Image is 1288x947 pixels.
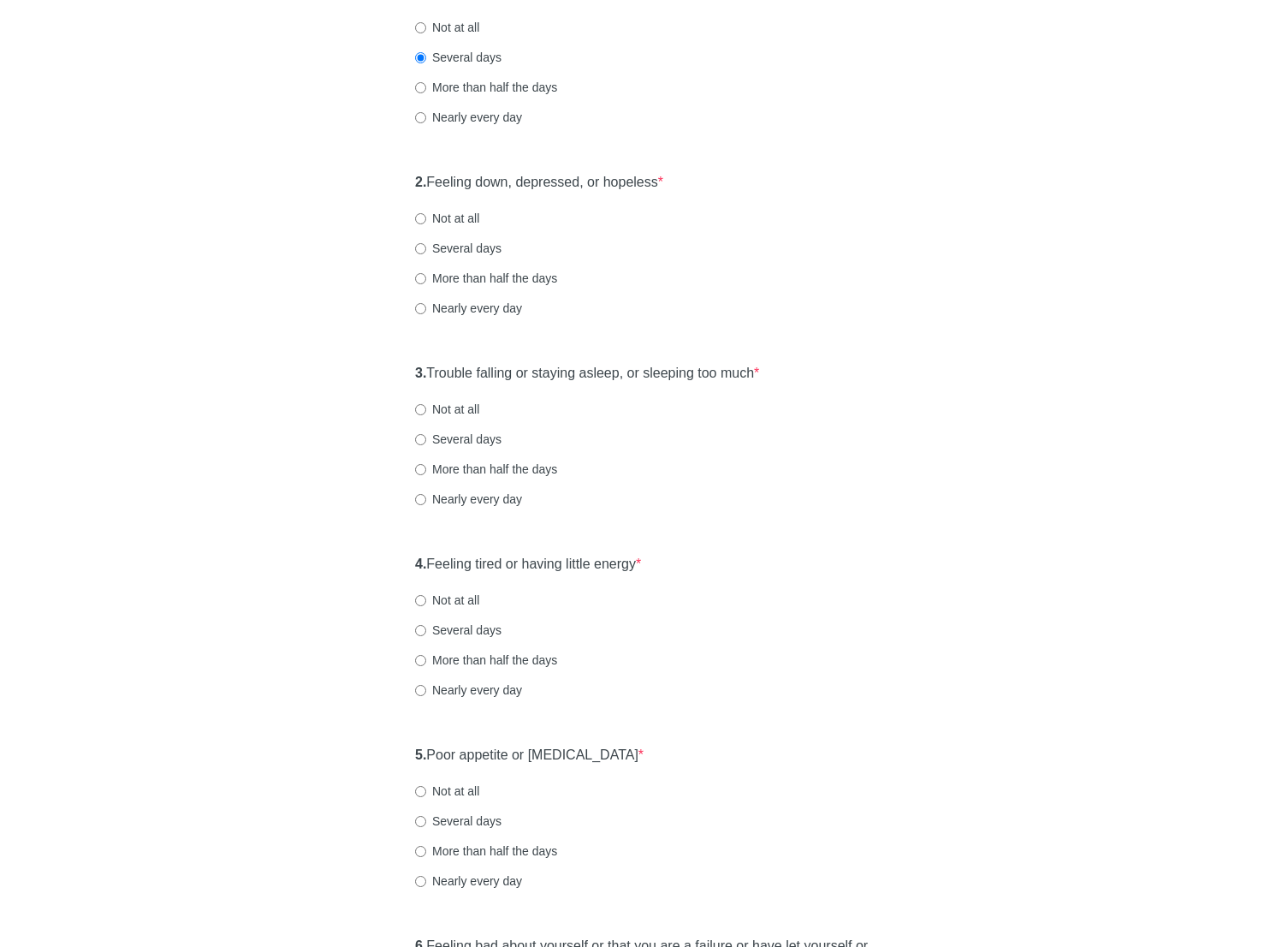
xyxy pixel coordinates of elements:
[415,434,426,445] input: Several days
[415,685,426,696] input: Nearly every day
[415,747,426,762] strong: 5.
[415,401,479,418] label: Not at all
[415,816,426,827] input: Several days
[415,491,522,508] label: Nearly every day
[415,52,426,63] input: Several days
[415,79,557,96] label: More than half the days
[415,273,426,284] input: More than half the days
[415,364,759,384] label: Trouble falling or staying asleep, or sleeping too much
[415,625,426,636] input: Several days
[415,464,426,475] input: More than half the days
[415,655,426,666] input: More than half the days
[415,22,426,33] input: Not at all
[415,813,502,830] label: Several days
[415,213,426,224] input: Not at all
[415,303,426,314] input: Nearly every day
[415,652,557,669] label: More than half the days
[415,746,644,765] label: Poor appetite or [MEDICAL_DATA]
[415,366,426,380] strong: 3.
[415,431,502,448] label: Several days
[415,404,426,415] input: Not at all
[415,783,479,800] label: Not at all
[415,210,479,227] label: Not at all
[415,240,502,257] label: Several days
[415,846,426,857] input: More than half the days
[415,682,522,699] label: Nearly every day
[415,173,663,193] label: Feeling down, depressed, or hopeless
[415,622,502,639] label: Several days
[415,82,426,93] input: More than half the days
[415,876,426,887] input: Nearly every day
[415,592,479,609] label: Not at all
[415,873,522,890] label: Nearly every day
[415,786,426,797] input: Not at all
[415,175,426,189] strong: 2.
[415,555,641,575] label: Feeling tired or having little energy
[415,19,479,36] label: Not at all
[415,109,522,126] label: Nearly every day
[415,270,557,287] label: More than half the days
[415,843,557,860] label: More than half the days
[415,300,522,317] label: Nearly every day
[415,494,426,505] input: Nearly every day
[415,595,426,606] input: Not at all
[415,557,426,571] strong: 4.
[415,243,426,254] input: Several days
[415,112,426,123] input: Nearly every day
[415,461,557,478] label: More than half the days
[415,49,502,66] label: Several days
